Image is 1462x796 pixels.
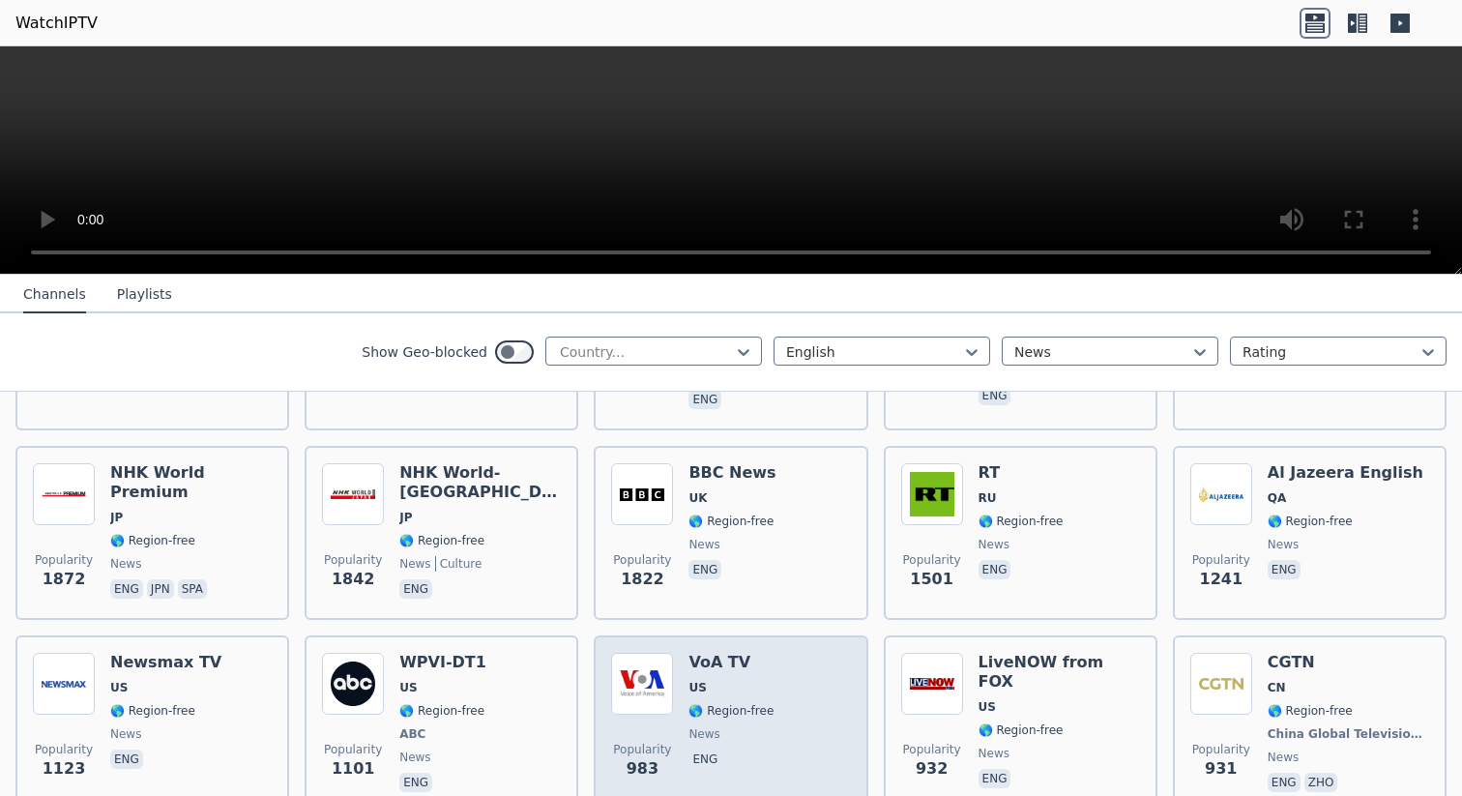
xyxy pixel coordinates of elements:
[1192,742,1250,757] span: Popularity
[23,277,86,313] button: Channels
[1268,726,1425,742] span: China Global Television Network
[110,653,221,672] h6: Newsmax TV
[1268,680,1286,695] span: CN
[1268,514,1353,529] span: 🌎 Region-free
[399,510,412,525] span: JP
[43,757,86,781] span: 1123
[322,653,384,715] img: WPVI-DT1
[15,12,98,35] a: WatchIPTV
[33,653,95,715] img: Newsmax TV
[399,556,430,572] span: news
[110,726,141,742] span: news
[688,703,774,719] span: 🌎 Region-free
[1268,463,1423,483] h6: Al Jazeera English
[1205,757,1237,781] span: 931
[910,568,953,591] span: 1501
[979,769,1011,788] p: eng
[688,680,706,695] span: US
[979,746,1009,761] span: news
[117,277,172,313] button: Playlists
[979,490,997,506] span: RU
[110,463,272,502] h6: NHK World Premium
[178,579,207,599] p: spa
[1268,653,1429,672] h6: CGTN
[1268,537,1299,552] span: news
[621,568,664,591] span: 1822
[1190,463,1252,525] img: Al Jazeera English
[979,514,1064,529] span: 🌎 Region-free
[688,653,774,672] h6: VoA TV
[35,552,93,568] span: Popularity
[399,463,561,502] h6: NHK World-[GEOGRAPHIC_DATA]
[399,750,430,765] span: news
[110,579,143,599] p: eng
[110,533,195,548] span: 🌎 Region-free
[611,653,673,715] img: VoA TV
[688,537,719,552] span: news
[613,552,671,568] span: Popularity
[35,742,93,757] span: Popularity
[688,560,721,579] p: eng
[901,463,963,525] img: RT
[979,722,1064,738] span: 🌎 Region-free
[688,490,707,506] span: UK
[43,568,86,591] span: 1872
[1268,560,1301,579] p: eng
[979,653,1140,692] h6: LiveNOW from FOX
[399,653,486,672] h6: WPVI-DT1
[688,726,719,742] span: news
[332,568,375,591] span: 1842
[110,510,123,525] span: JP
[1190,653,1252,715] img: CGTN
[322,463,384,525] img: NHK World-Japan
[1268,773,1301,792] p: eng
[901,653,963,715] img: LiveNOW from FOX
[110,680,128,695] span: US
[110,703,195,719] span: 🌎 Region-free
[613,742,671,757] span: Popularity
[979,386,1011,405] p: eng
[979,537,1009,552] span: news
[627,757,658,781] span: 983
[903,742,961,757] span: Popularity
[399,703,484,719] span: 🌎 Region-free
[324,552,382,568] span: Popularity
[399,680,417,695] span: US
[362,342,487,362] label: Show Geo-blocked
[903,552,961,568] span: Popularity
[399,773,432,792] p: eng
[1268,750,1299,765] span: news
[916,757,948,781] span: 932
[399,533,484,548] span: 🌎 Region-free
[324,742,382,757] span: Popularity
[33,463,95,525] img: NHK World Premium
[688,514,774,529] span: 🌎 Region-free
[688,390,721,409] p: eng
[688,750,721,769] p: eng
[611,463,673,525] img: BBC News
[147,579,174,599] p: jpn
[979,463,1064,483] h6: RT
[332,757,375,781] span: 1101
[1268,490,1287,506] span: QA
[979,560,1011,579] p: eng
[399,579,432,599] p: eng
[435,556,482,572] span: culture
[1200,568,1243,591] span: 1241
[1304,773,1338,792] p: zho
[110,556,141,572] span: news
[1192,552,1250,568] span: Popularity
[688,463,775,483] h6: BBC News
[399,726,425,742] span: ABC
[979,699,996,715] span: US
[1268,703,1353,719] span: 🌎 Region-free
[110,750,143,769] p: eng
